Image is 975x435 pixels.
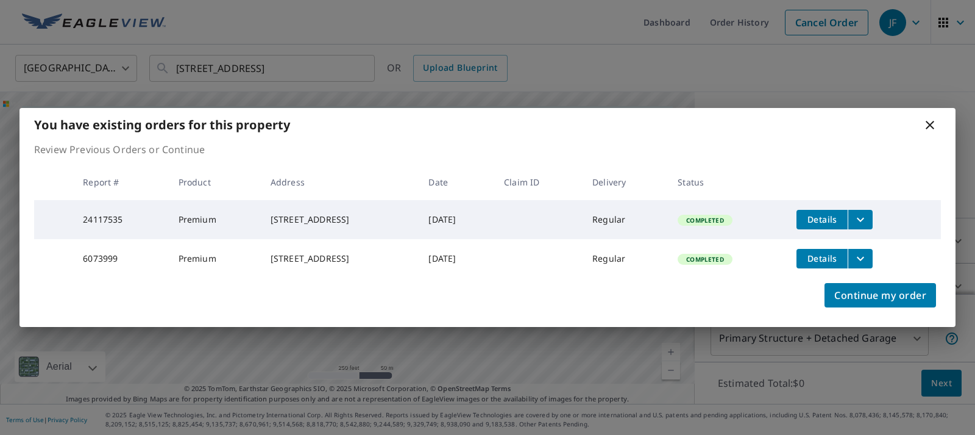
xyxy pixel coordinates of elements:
p: Review Previous Orders or Continue [34,142,941,157]
button: detailsBtn-6073999 [796,249,848,268]
td: Regular [583,200,668,239]
span: Details [804,214,840,225]
th: Delivery [583,164,668,200]
td: [DATE] [419,239,494,278]
button: filesDropdownBtn-6073999 [848,249,873,268]
div: [STREET_ADDRESS] [271,214,409,226]
th: Product [169,164,261,200]
td: 24117535 [73,200,168,239]
b: You have existing orders for this property [34,117,290,133]
th: Status [668,164,787,200]
td: Regular [583,239,668,278]
span: Continue my order [834,287,926,304]
td: Premium [169,200,261,239]
th: Date [419,164,494,200]
td: [DATE] [419,200,494,239]
div: [STREET_ADDRESS] [271,253,409,265]
button: detailsBtn-24117535 [796,210,848,229]
td: Premium [169,239,261,278]
th: Address [261,164,419,200]
span: Details [804,253,840,264]
span: Completed [679,255,731,264]
th: Claim ID [494,164,583,200]
button: filesDropdownBtn-24117535 [848,210,873,229]
th: Report # [73,164,168,200]
button: Continue my order [824,283,936,307]
span: Completed [679,216,731,225]
td: 6073999 [73,239,168,278]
